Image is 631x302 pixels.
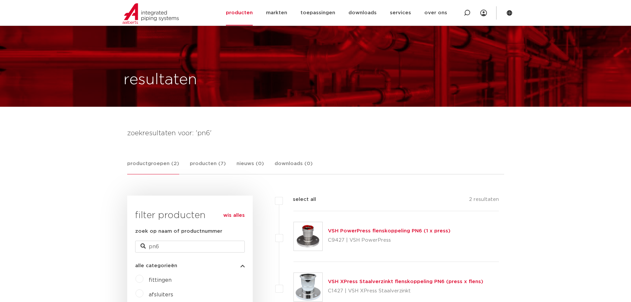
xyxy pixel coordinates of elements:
[294,222,322,251] img: Thumbnail for VSH PowerPress flenskoppeling PN6 (1 x press)
[223,211,245,219] a: wis alles
[328,279,483,284] a: VSH XPress Staalverzinkt flenskoppeling PN6 (press x flens)
[135,263,245,268] button: alle categorieën
[294,273,322,301] img: Thumbnail for VSH XPress Staalverzinkt flenskoppeling PN6 (press x flens)
[469,196,499,206] p: 2 resultaten
[190,160,226,174] a: producten (7)
[127,128,504,139] h4: zoekresultaten voor: 'pn6'
[135,263,177,268] span: alle categorieën
[135,209,245,222] h3: filter producten
[135,227,222,235] label: zoek op naam of productnummer
[283,196,316,204] label: select all
[328,286,483,296] p: C1427 | VSH XPress Staalverzinkt
[149,292,173,297] a: afsluiters
[237,160,264,174] a: nieuws (0)
[149,277,172,283] a: fittingen
[124,69,197,91] h1: resultaten
[328,235,450,246] p: C9427 | VSH PowerPress
[135,241,245,253] input: zoeken
[127,160,179,174] a: productgroepen (2)
[275,160,313,174] a: downloads (0)
[328,228,450,233] a: VSH PowerPress flenskoppeling PN6 (1 x press)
